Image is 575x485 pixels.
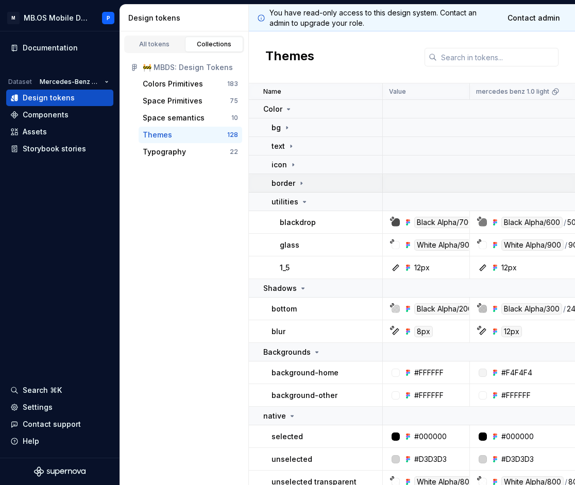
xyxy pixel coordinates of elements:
[6,382,113,399] button: Search ⌘K
[6,40,113,56] a: Documentation
[414,454,447,464] div: #D3D3D3
[107,14,110,22] div: P
[272,178,295,188] p: border
[23,385,62,395] div: Search ⌘K
[129,40,180,48] div: All tokens
[414,326,433,337] div: 8px
[272,326,285,337] p: blur
[501,303,562,315] div: Black Alpha/300
[269,8,497,28] p: You have read-only access to this design system. Contact an admin to upgrade your role.
[272,141,285,151] p: text
[476,88,549,96] p: mercedes benz 1.0 light
[272,431,303,442] p: selected
[414,368,444,378] div: #FFFFFF
[2,7,117,29] button: MMB.OS Mobile Design SystemP
[230,148,238,156] div: 22
[389,88,406,96] p: Value
[263,347,311,357] p: Backgrounds
[139,76,242,92] button: Colors Primitives183
[6,124,113,140] a: Assets
[263,88,281,96] p: Name
[508,13,560,23] span: Contact admin
[128,13,244,23] div: Design tokens
[501,390,531,401] div: #FFFFFF
[23,436,39,446] div: Help
[23,144,86,154] div: Storybook stories
[189,40,240,48] div: Collections
[414,390,444,401] div: #FFFFFF
[24,13,90,23] div: MB.OS Mobile Design System
[501,368,532,378] div: #F4F4F4
[6,90,113,106] a: Design tokens
[143,62,238,73] div: 🚧 MBDS: Design Tokens
[501,263,517,273] div: 12px
[280,217,316,228] p: blackdrop
[414,239,477,251] div: White Alpha/900
[231,114,238,122] div: 10
[263,411,286,421] p: native
[139,110,242,126] button: Space semantics10
[272,390,337,401] p: background-other
[143,130,172,140] div: Themes
[280,240,299,250] p: glass
[6,416,113,432] button: Contact support
[501,454,534,464] div: #D3D3D3
[139,93,242,109] button: Space Primitives75
[272,160,287,170] p: icon
[227,131,238,139] div: 128
[230,97,238,105] div: 75
[272,123,281,133] p: bg
[7,12,20,24] div: M
[501,326,522,337] div: 12px
[23,93,75,103] div: Design tokens
[34,466,86,477] svg: Supernova Logo
[501,431,534,442] div: #000000
[414,217,476,228] div: Black Alpha/700
[501,239,564,251] div: White Alpha/900
[23,110,69,120] div: Components
[263,283,297,293] p: Shadows
[23,419,81,429] div: Contact support
[272,454,312,464] p: unselected
[143,113,205,123] div: Space semantics
[6,107,113,123] a: Components
[139,144,242,160] button: Typography22
[6,399,113,415] a: Settings
[6,141,113,157] a: Storybook stories
[414,303,475,315] div: Black Alpha/200
[227,80,238,88] div: 183
[437,48,559,66] input: Search in tokens...
[6,433,113,449] button: Help
[40,78,100,86] span: Mercedes-Benz 2.0
[565,239,567,251] div: /
[280,263,290,273] p: 1_5
[143,147,186,157] div: Typography
[139,127,242,143] button: Themes128
[272,368,339,378] p: background-home
[143,79,203,89] div: Colors Primitives
[35,75,113,89] button: Mercedes-Benz 2.0
[23,43,78,53] div: Documentation
[501,217,563,228] div: Black Alpha/600
[414,431,447,442] div: #000000
[265,48,314,66] h2: Themes
[501,9,567,27] a: Contact admin
[263,104,282,114] p: Color
[563,303,566,315] div: /
[23,402,53,412] div: Settings
[143,96,202,106] div: Space Primitives
[272,304,297,314] p: bottom
[23,127,47,137] div: Assets
[564,217,566,228] div: /
[414,263,430,273] div: 12px
[8,78,32,86] div: Dataset
[272,197,298,207] p: utilities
